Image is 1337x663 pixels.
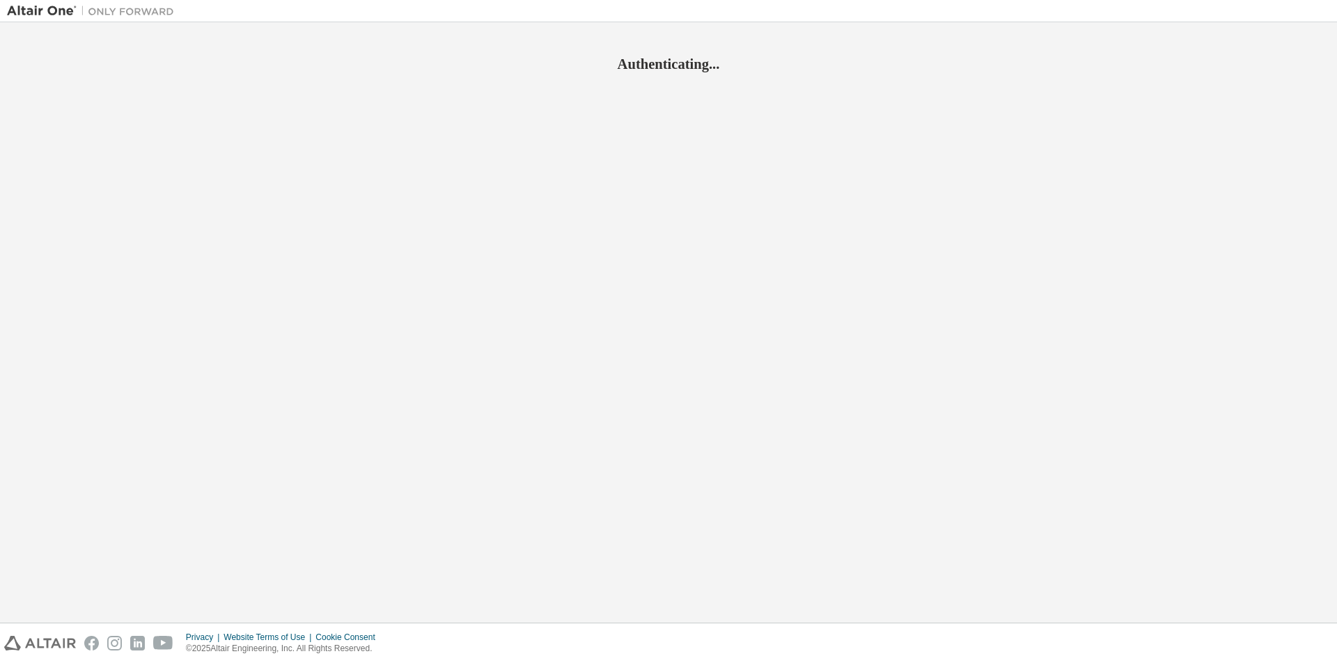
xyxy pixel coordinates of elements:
[107,636,122,650] img: instagram.svg
[186,632,224,643] div: Privacy
[4,636,76,650] img: altair_logo.svg
[224,632,315,643] div: Website Terms of Use
[7,55,1330,73] h2: Authenticating...
[153,636,173,650] img: youtube.svg
[84,636,99,650] img: facebook.svg
[186,643,384,655] p: © 2025 Altair Engineering, Inc. All Rights Reserved.
[130,636,145,650] img: linkedin.svg
[7,4,181,18] img: Altair One
[315,632,383,643] div: Cookie Consent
